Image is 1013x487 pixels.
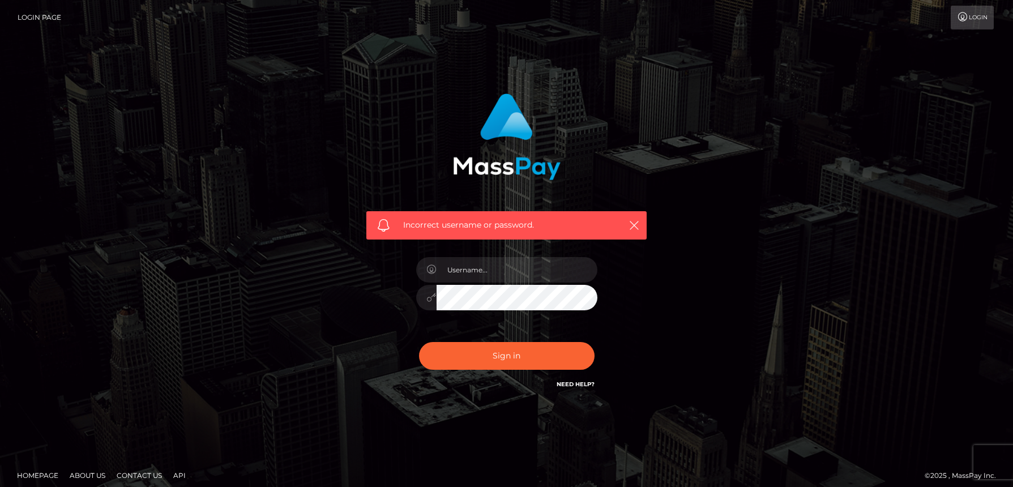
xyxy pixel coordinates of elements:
[453,93,561,180] img: MassPay Login
[437,257,597,283] input: Username...
[65,467,110,484] a: About Us
[169,467,190,484] a: API
[925,469,1005,482] div: © 2025 , MassPay Inc.
[557,381,595,388] a: Need Help?
[18,6,61,29] a: Login Page
[403,219,610,231] span: Incorrect username or password.
[112,467,166,484] a: Contact Us
[12,467,63,484] a: Homepage
[419,342,595,370] button: Sign in
[951,6,994,29] a: Login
